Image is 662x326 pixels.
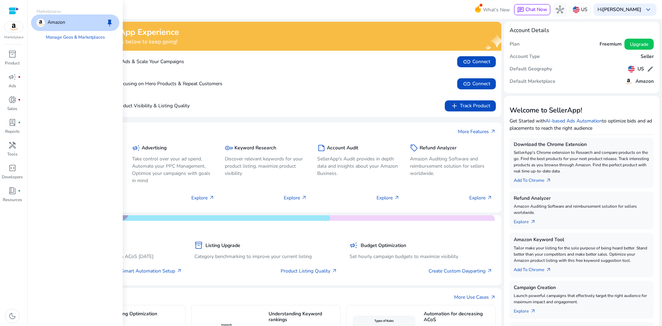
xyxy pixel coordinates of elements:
[7,151,18,157] p: Tools
[420,145,457,151] h5: Refund Analyzer
[514,264,557,273] a: Add To Chrome
[132,155,214,184] p: Take control over your ad spend, Automate your PPC Management, Optimize your campaigns with goals...
[463,58,471,66] span: link
[317,144,325,152] span: summarize
[514,149,650,174] p: SellerApp's Chrome extension to Research and compare products on the go. Find the best products f...
[514,305,541,315] a: Explorearrow_outward
[121,267,182,275] a: Smart Automation Setup
[301,195,307,200] span: arrow_outward
[350,241,358,249] span: campaign
[4,35,23,40] p: Marketplace
[9,83,16,89] p: Ads
[510,27,549,34] h4: Account Details
[647,66,654,72] span: edit
[469,194,492,201] p: Explore
[424,311,492,323] h5: Automation for decreasing ACoS
[5,128,20,135] p: Reports
[106,19,114,27] span: keep
[8,118,17,127] span: lab_profile
[600,41,622,47] h5: Freemium
[644,6,652,14] span: keyboard_arrow_down
[525,6,547,13] span: Chat Now
[410,155,492,177] p: Amazon Auditing Software and reimbursement solution for sellers worldwide.
[487,268,492,274] span: arrow_outward
[487,195,492,200] span: arrow_outward
[327,145,358,151] h5: Account Audit
[317,155,400,177] p: SellerApp's Audit provides in depth data and insights about your Amazon Business.
[628,66,635,72] img: us.svg
[225,155,307,177] p: Discover relevant keywords for your product listing, maximize product visibility
[581,3,588,16] p: US
[225,144,233,152] span: key
[454,294,496,301] a: More Use Casesarrow_outward
[510,54,540,60] h5: Account Type
[530,219,536,225] span: arrow_outward
[641,54,654,60] h5: Seller
[205,243,240,249] h5: Listing Upgrade
[132,144,140,152] span: campaign
[490,295,496,300] span: arrow_outward
[361,243,406,249] h5: Budget Optimization
[113,311,182,323] h5: Listing Optimization
[556,6,564,14] span: hub
[8,73,17,81] span: campaign
[429,267,492,275] a: Create Custom Dayparting
[514,245,650,264] p: Tailor make your listing for the sole purpose of being heard better. Stand better than your compe...
[8,312,17,320] span: dark_mode
[269,311,337,323] h5: Understanding Keyword rankings
[573,6,580,13] img: us.svg
[514,174,557,184] a: Add To Chrome
[514,4,550,15] button: chatChat Now
[2,174,23,180] p: Developers
[194,253,337,260] p: Category benchmarking to improve your current listing
[545,118,602,124] a: AI-based Ads Automation
[350,253,492,260] p: Set hourly campaign budgets to maximize visibility
[546,267,551,273] span: arrow_outward
[546,178,551,183] span: arrow_outward
[624,39,654,50] button: Upgrade
[514,142,650,148] h5: Download the Chrome Extension
[514,196,650,201] h5: Refund Analyzer
[194,241,203,249] span: inventory_2
[142,145,167,151] h5: Advertising
[394,195,400,200] span: arrow_outward
[8,50,17,58] span: inventory_2
[463,80,490,88] span: Connect
[514,203,650,216] p: Amazon Auditing Software and reimbursement solution for sellers worldwide.
[18,189,21,192] span: fiber_manual_record
[3,197,22,203] p: Resources
[18,76,21,78] span: fiber_manual_record
[510,41,520,47] h5: Plan
[284,194,307,201] p: Explore
[510,79,555,85] h5: Default Marketplace
[31,8,119,14] p: Marketplaces
[553,3,567,17] button: hub
[5,60,20,66] p: Product
[37,19,45,27] img: amazon.svg
[18,121,21,124] span: fiber_manual_record
[517,7,524,13] span: chat
[209,195,214,200] span: arrow_outward
[450,102,490,110] span: Track Product
[490,129,496,134] span: arrow_outward
[8,96,17,104] span: donut_small
[281,267,337,275] a: Product Listing Quality
[410,144,418,152] span: sell
[191,194,214,201] p: Explore
[483,4,510,16] span: What's New
[7,106,17,112] p: Sales
[514,237,650,243] h5: Amazon Keyword Tool
[177,268,182,274] span: arrow_outward
[377,194,400,201] p: Explore
[8,187,17,195] span: book_4
[48,19,65,27] p: Amazon
[4,22,23,32] img: amazon.svg
[510,66,552,72] h5: Default Geography
[458,128,496,135] a: More Featuresarrow_outward
[445,100,496,111] button: addTrack Product
[598,7,641,12] p: Hi
[332,268,337,274] span: arrow_outward
[510,106,654,115] h3: Welcome to SellerApp!
[457,78,496,89] button: linkConnect
[514,216,541,225] a: Explorearrow_outward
